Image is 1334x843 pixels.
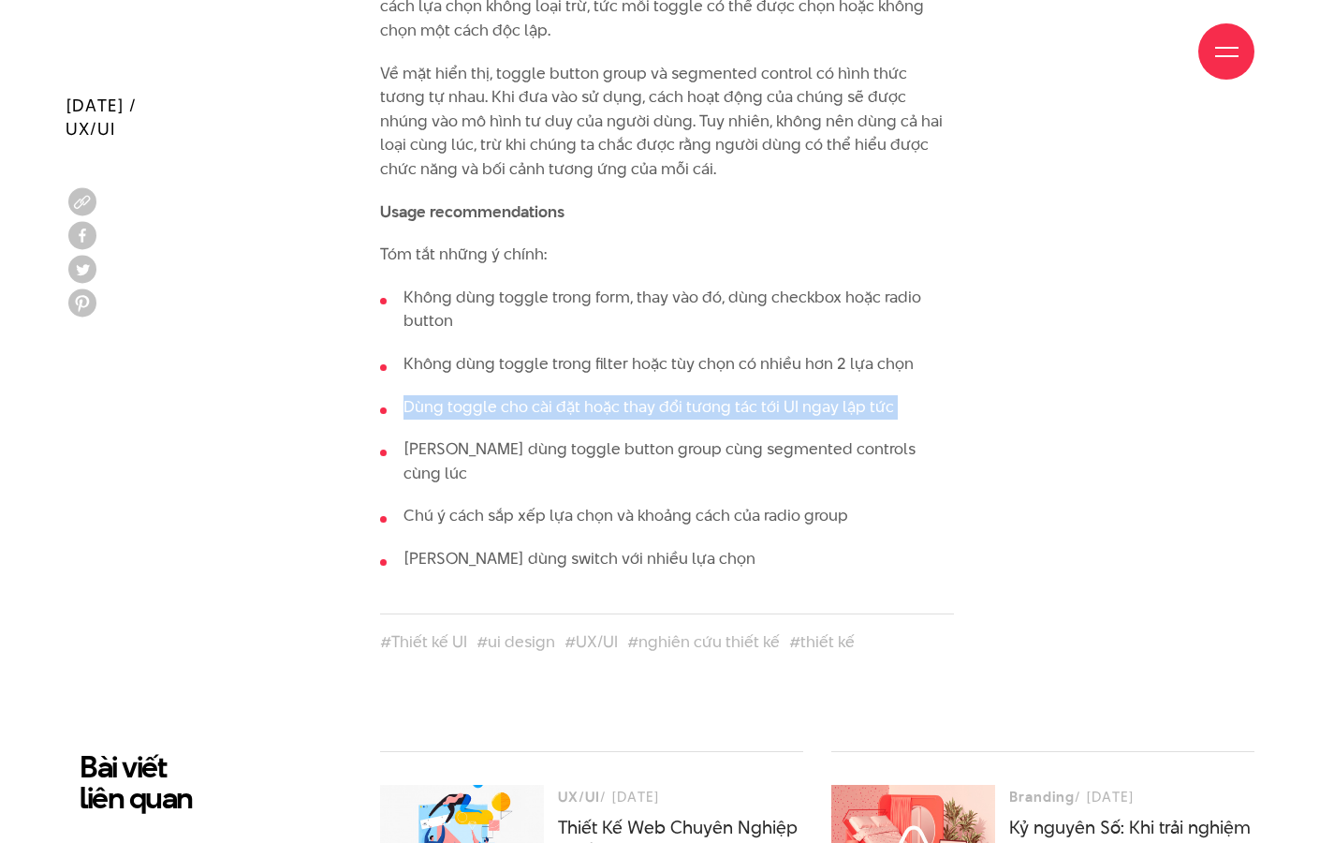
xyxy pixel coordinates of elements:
[564,630,618,653] a: #UX/UI
[789,630,855,653] a: #thiết kế
[558,785,803,808] div: / [DATE]
[380,200,564,223] strong: Usage recommendations
[1009,785,1254,808] div: / [DATE]
[66,94,137,140] span: [DATE] / UX/UI
[380,352,954,377] li: Không dùng toggle trong filter hoặc tùy chọn có nhiều hơn 2 lựa chọn
[80,751,352,813] h2: Bài viết liên quan
[380,62,954,182] p: Về mặt hiển thị, toggle button group và segmented control có hình thức tương tự nhau. Khi đưa vào...
[380,504,954,528] li: Chú ý cách sắp xếp lựa chọn và khoảng cách của radio group
[380,395,954,420] li: Dùng toggle cho cài đặt hoặc thay đổi tương tác tới UI ngay lập tức
[380,286,954,333] li: Không dùng toggle trong form, thay vào đó, dùng checkbox hoặc radio button
[380,630,467,653] a: #Thiết kế UI
[627,630,780,653] a: #nghiên cứu thiết kế
[380,437,954,485] li: [PERSON_NAME] dùng toggle button group cùng segmented controls cùng lúc
[380,243,954,267] p: Tóm tắt những ý chính:
[476,630,555,653] a: #ui design
[558,785,600,808] h3: UX/UI
[1009,785,1075,808] h3: Branding
[380,547,954,571] li: [PERSON_NAME] dùng switch với nhiều lựa chọn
